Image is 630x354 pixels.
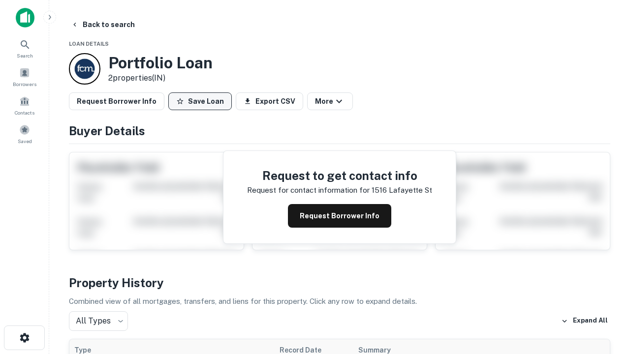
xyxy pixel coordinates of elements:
h4: Request to get contact info [247,167,432,184]
button: Export CSV [236,92,303,110]
p: 1516 lafayette st [372,184,432,196]
p: Request for contact information for [247,184,370,196]
button: Request Borrower Info [69,92,164,110]
button: More [307,92,353,110]
h4: Property History [69,274,610,292]
a: Borrowers [3,63,46,90]
p: 2 properties (IN) [108,72,213,84]
a: Search [3,35,46,61]
h4: Buyer Details [69,122,610,140]
span: Loan Details [69,41,109,47]
img: capitalize-icon.png [16,8,34,28]
span: Borrowers [13,80,36,88]
button: Expand All [559,314,610,328]
div: All Types [69,311,128,331]
button: Request Borrower Info [288,204,391,228]
a: Saved [3,120,46,147]
button: Save Loan [168,92,232,110]
span: Saved [18,137,32,145]
iframe: Chat Widget [581,275,630,323]
button: Back to search [67,16,139,33]
span: Contacts [15,109,34,117]
a: Contacts [3,92,46,118]
h3: Portfolio Loan [108,54,213,72]
p: Combined view of all mortgages, transfers, and liens for this property. Click any row to expand d... [69,295,610,307]
span: Search [17,52,33,59]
